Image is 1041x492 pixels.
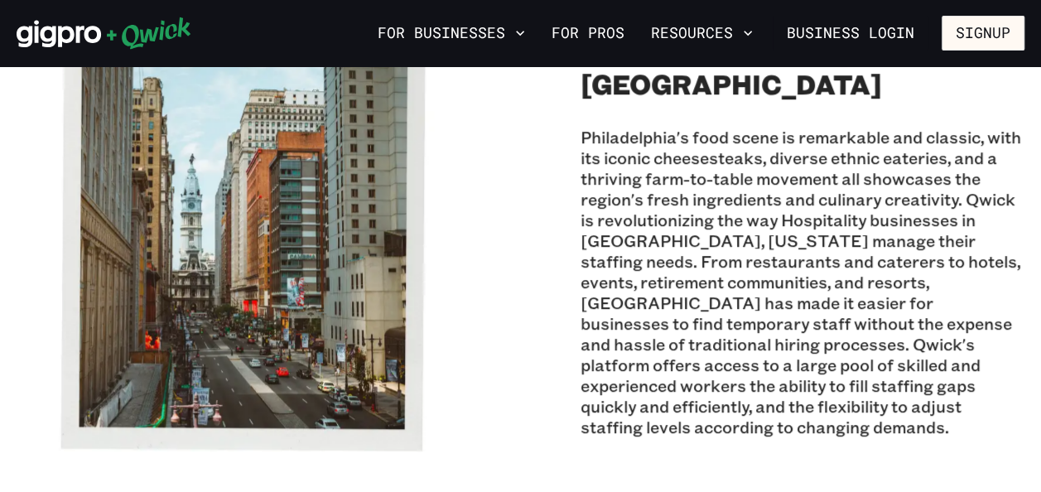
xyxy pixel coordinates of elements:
[545,19,631,47] a: For Pros
[371,19,532,47] button: For Businesses
[581,127,1025,437] p: Philadelphia's food scene is remarkable and classic, with its iconic cheesesteaks, diverse ethnic...
[644,19,759,47] button: Resources
[17,7,461,452] img: Philadelphia, Pennsylvania
[942,16,1024,51] button: Signup
[773,16,928,51] a: Business Login
[581,34,1025,100] h2: What Qwick is Doing in [GEOGRAPHIC_DATA]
